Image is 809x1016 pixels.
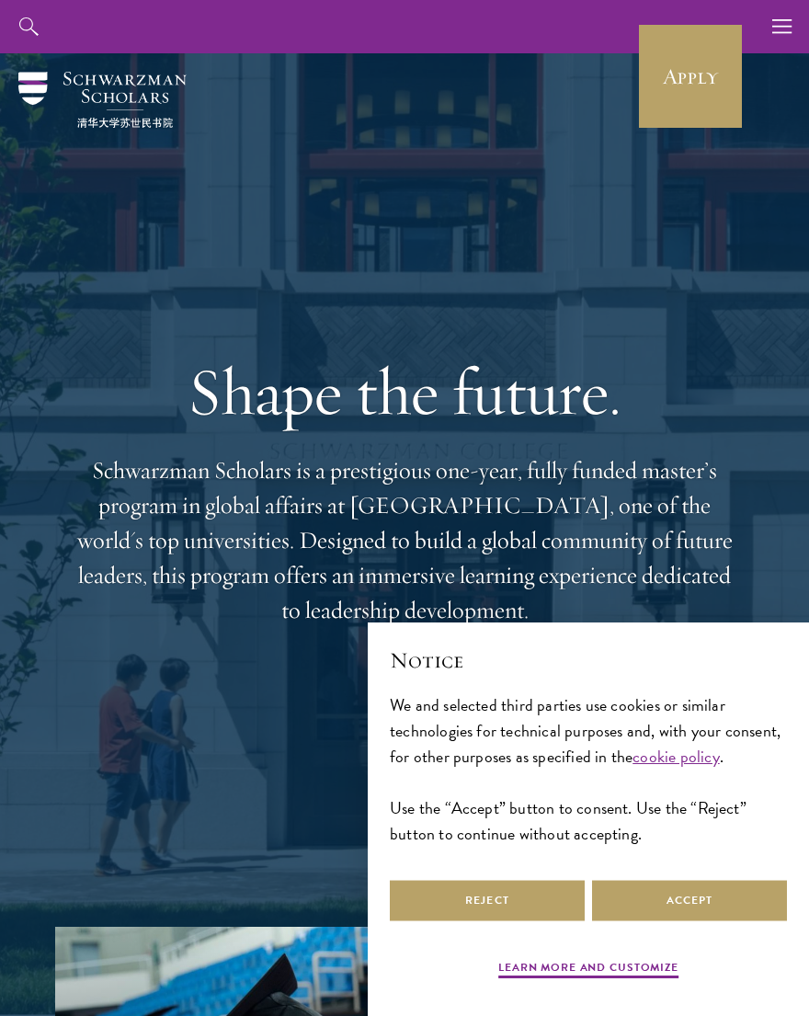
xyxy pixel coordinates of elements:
[498,959,678,981] button: Learn more and customize
[18,72,187,128] img: Schwarzman Scholars
[390,645,787,676] h2: Notice
[390,692,787,847] div: We and selected third parties use cookies or similar technologies for technical purposes and, wit...
[632,744,719,769] a: cookie policy
[74,353,735,430] h1: Shape the future.
[390,880,585,921] button: Reject
[592,880,787,921] button: Accept
[639,25,742,128] a: Apply
[74,453,735,628] p: Schwarzman Scholars is a prestigious one-year, fully funded master’s program in global affairs at...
